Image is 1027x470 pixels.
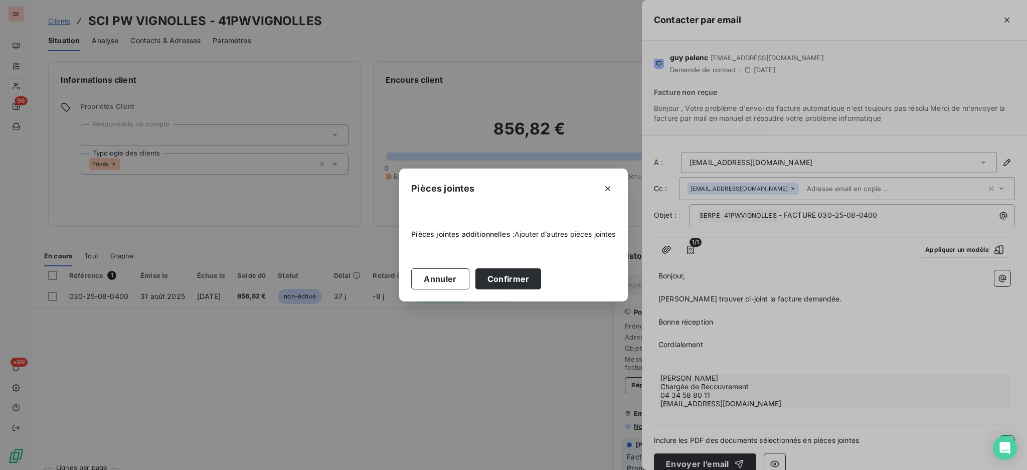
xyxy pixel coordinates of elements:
button: Confirmer [475,268,542,289]
h5: Pièces jointes [411,182,474,196]
span: Pièces jointes additionnelles : [411,229,515,239]
div: Open Intercom Messenger [993,436,1017,460]
button: Annuler [411,268,469,289]
span: Ajouter d’autres pièces jointes [515,230,616,238]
